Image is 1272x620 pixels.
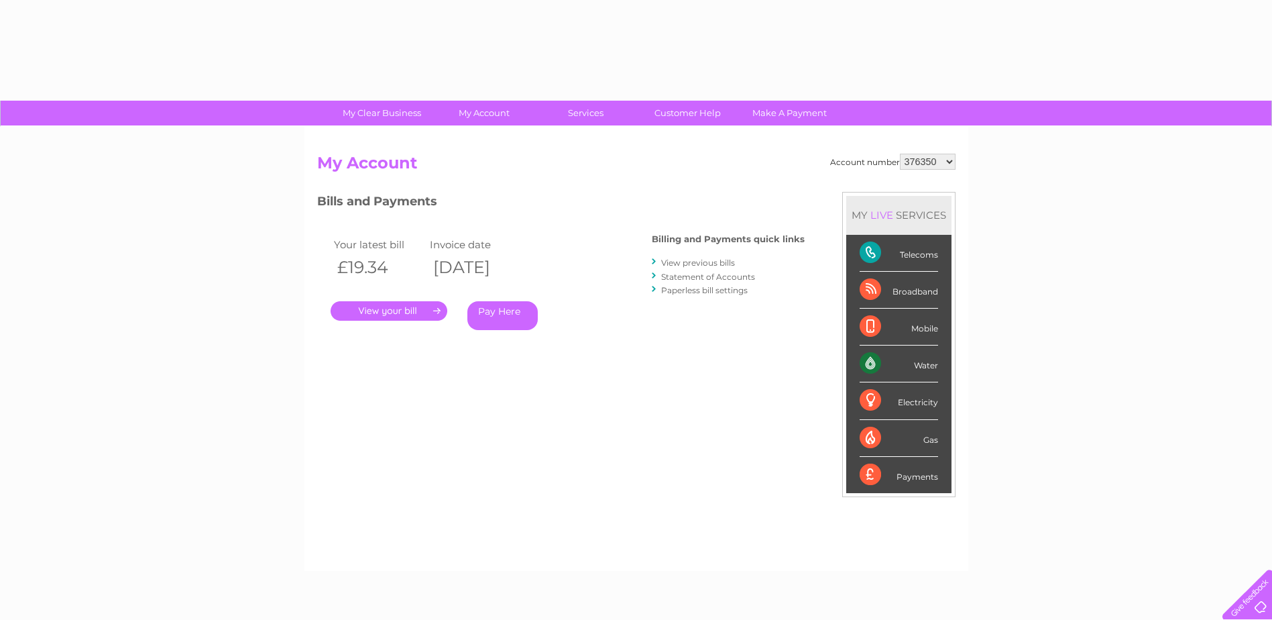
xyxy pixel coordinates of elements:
[426,254,523,281] th: [DATE]
[317,192,805,215] h3: Bills and Payments
[426,236,523,254] td: Invoice date
[331,301,447,321] a: .
[734,101,845,125] a: Make A Payment
[661,258,735,268] a: View previous bills
[652,234,805,244] h4: Billing and Payments quick links
[860,346,938,382] div: Water
[467,301,538,330] a: Pay Here
[860,382,938,419] div: Electricity
[530,101,641,125] a: Services
[860,235,938,272] div: Telecoms
[860,309,938,346] div: Mobile
[317,154,956,179] h2: My Account
[632,101,743,125] a: Customer Help
[661,272,755,282] a: Statement of Accounts
[428,101,539,125] a: My Account
[327,101,437,125] a: My Clear Business
[331,236,427,254] td: Your latest bill
[860,420,938,457] div: Gas
[860,272,938,309] div: Broadband
[830,154,956,170] div: Account number
[846,196,951,234] div: MY SERVICES
[331,254,427,281] th: £19.34
[661,285,748,295] a: Paperless bill settings
[860,457,938,493] div: Payments
[868,209,896,221] div: LIVE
